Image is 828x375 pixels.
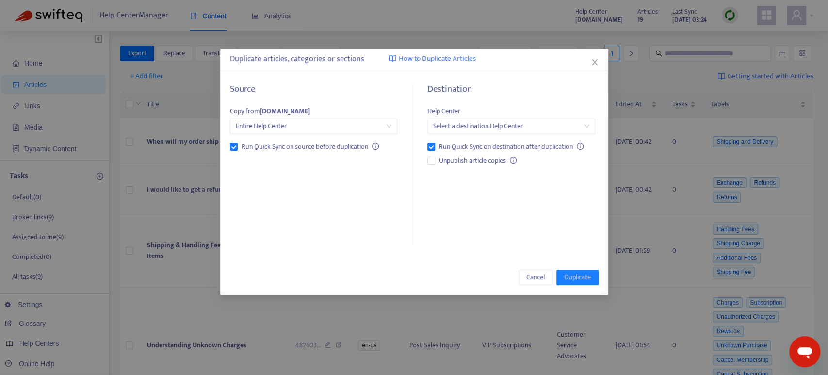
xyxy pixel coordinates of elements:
span: Run Quick Sync on source before duplication [238,141,372,152]
div: Duplicate articles, categories or sections [230,53,599,65]
button: Close [589,57,600,68]
strong: [DOMAIN_NAME] [260,105,310,117]
span: Help Center [427,105,460,117]
span: close [591,58,599,66]
span: info-circle [577,143,584,150]
iframe: Button to launch messaging window [789,336,820,367]
span: Entire Help Center [236,119,391,134]
button: Duplicate [556,270,599,285]
span: Cancel [526,272,545,283]
h5: Destination [427,84,595,95]
h5: Source [230,84,397,95]
span: Run Quick Sync on destination after duplication [435,141,577,152]
img: image-link [389,55,396,63]
a: How to Duplicate Articles [389,53,476,65]
span: Copy from [230,105,310,117]
span: info-circle [372,143,379,150]
button: Cancel [519,270,552,285]
span: How to Duplicate Articles [399,53,476,65]
span: info-circle [510,157,517,164]
span: Unpublish article copies [435,155,510,166]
